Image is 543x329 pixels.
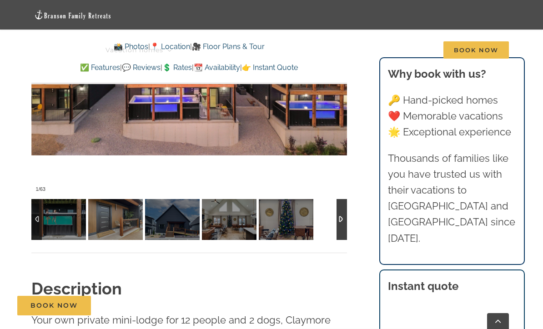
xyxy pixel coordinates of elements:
[388,66,516,82] h3: Why book with us?
[34,10,111,20] img: Branson Family Retreats Logo
[394,35,423,65] a: Contact
[394,47,423,53] span: Contact
[443,41,509,59] span: Book Now
[80,63,120,72] a: ✅ Features
[202,199,256,240] img: Claymore-Cottage-at-Table-Rock-Lake-Branson-Missouri-1403-scaled.jpg-nggid041799-ngg0dyn-120x90-0...
[192,47,238,53] span: Things to do
[106,47,163,53] span: Vacation homes
[343,35,374,65] a: About
[267,47,314,53] span: Deals & More
[30,302,78,309] span: Book Now
[388,279,458,293] strong: Instant quote
[388,92,516,140] p: 🔑 Hand-picked homes ❤️ Memorable vacations 🌟 Exceptional experience
[106,35,509,65] nav: Main Menu Sticky
[242,63,298,72] a: 👉 Instant Quote
[17,296,91,315] a: Book Now
[106,35,172,65] a: Vacation homes
[192,35,246,65] a: Things to do
[194,63,240,72] a: 📆 Availability
[88,199,143,240] img: Claymore-Cottage-lake-view-pool-vacation-rental-1105-scaled.jpg-nggid041108-ngg0dyn-120x90-00f0w0...
[145,199,200,240] img: Claymore-Cottage-lake-view-pool-vacation-rental-1104-Edit-scaled.jpg-nggid041107-ngg0dyn-120x90-0...
[162,63,192,72] a: 💲 Rates
[31,62,347,74] p: | | | |
[267,35,323,65] a: Deals & More
[388,150,516,246] p: Thousands of families like you have trusted us with their vacations to [GEOGRAPHIC_DATA] and [GEO...
[122,63,161,72] a: 💬 Reviews
[343,47,365,53] span: About
[259,199,313,240] img: Claymore-Cottage-at-Table-Rock-Lake-Branson-Missouri-1401-scaled.jpg-nggid041798-ngg0dyn-120x90-0...
[31,199,86,240] img: Branson-Family-Retreats-container-pool-table-rock-lake-1115-scaled.jpg-nggid041277-ngg0dyn-120x90...
[31,279,122,298] strong: Description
